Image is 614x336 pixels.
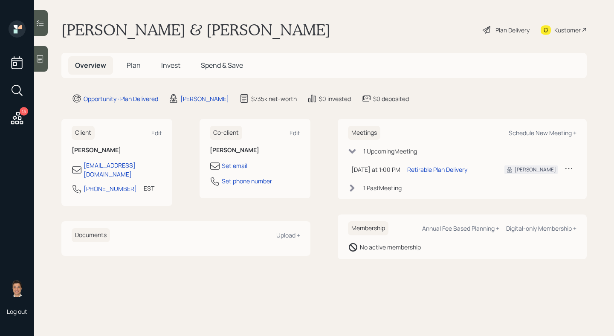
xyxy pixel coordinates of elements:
div: Set phone number [222,177,272,185]
div: [PERSON_NAME] [515,166,556,174]
div: Set email [222,161,247,170]
h6: Client [72,126,95,140]
h6: [PERSON_NAME] [210,147,300,154]
div: [PERSON_NAME] [180,94,229,103]
div: Plan Delivery [495,26,530,35]
h6: Documents [72,228,110,242]
div: $0 invested [319,94,351,103]
span: Spend & Save [201,61,243,70]
div: [PHONE_NUMBER] [84,184,137,193]
div: [DATE] at 1:00 PM [351,165,400,174]
div: 1 Upcoming Meeting [363,147,417,156]
div: Kustomer [554,26,581,35]
div: $735k net-worth [251,94,297,103]
h1: [PERSON_NAME] & [PERSON_NAME] [61,20,330,39]
div: Annual Fee Based Planning + [422,224,499,232]
div: EST [144,184,154,193]
h6: Membership [348,221,388,235]
h6: Meetings [348,126,380,140]
div: 13 [20,107,28,116]
div: Schedule New Meeting + [509,129,576,137]
div: Digital-only Membership + [506,224,576,232]
span: Invest [161,61,180,70]
div: Edit [151,129,162,137]
img: tyler-end-headshot.png [9,280,26,297]
div: Opportunity · Plan Delivered [84,94,158,103]
h6: Co-client [210,126,242,140]
div: Retirable Plan Delivery [407,165,467,174]
div: Edit [290,129,300,137]
div: [EMAIL_ADDRESS][DOMAIN_NAME] [84,161,162,179]
h6: [PERSON_NAME] [72,147,162,154]
div: 1 Past Meeting [363,183,402,192]
span: Plan [127,61,141,70]
div: $0 deposited [373,94,409,103]
span: Overview [75,61,106,70]
div: Upload + [276,231,300,239]
div: No active membership [360,243,421,252]
div: Log out [7,307,27,316]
